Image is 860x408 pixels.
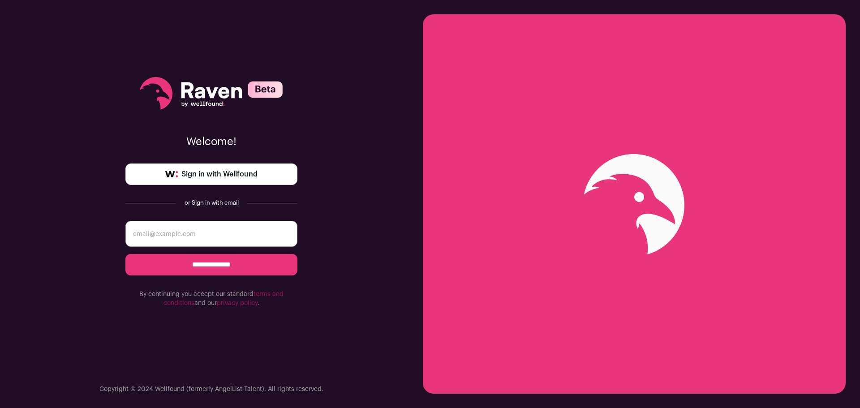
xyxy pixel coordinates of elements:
div: or Sign in with email [183,199,240,206]
p: Copyright © 2024 Wellfound (formerly AngelList Talent). All rights reserved. [99,385,323,394]
a: Sign in with Wellfound [125,163,297,185]
a: privacy policy [217,300,258,306]
p: Welcome! [125,135,297,149]
span: Sign in with Wellfound [181,169,258,180]
p: By continuing you accept our standard and our . [125,290,297,308]
img: wellfound-symbol-flush-black-fb3c872781a75f747ccb3a119075da62bfe97bd399995f84a933054e44a575c4.png [165,171,178,177]
input: email@example.com [125,221,297,247]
